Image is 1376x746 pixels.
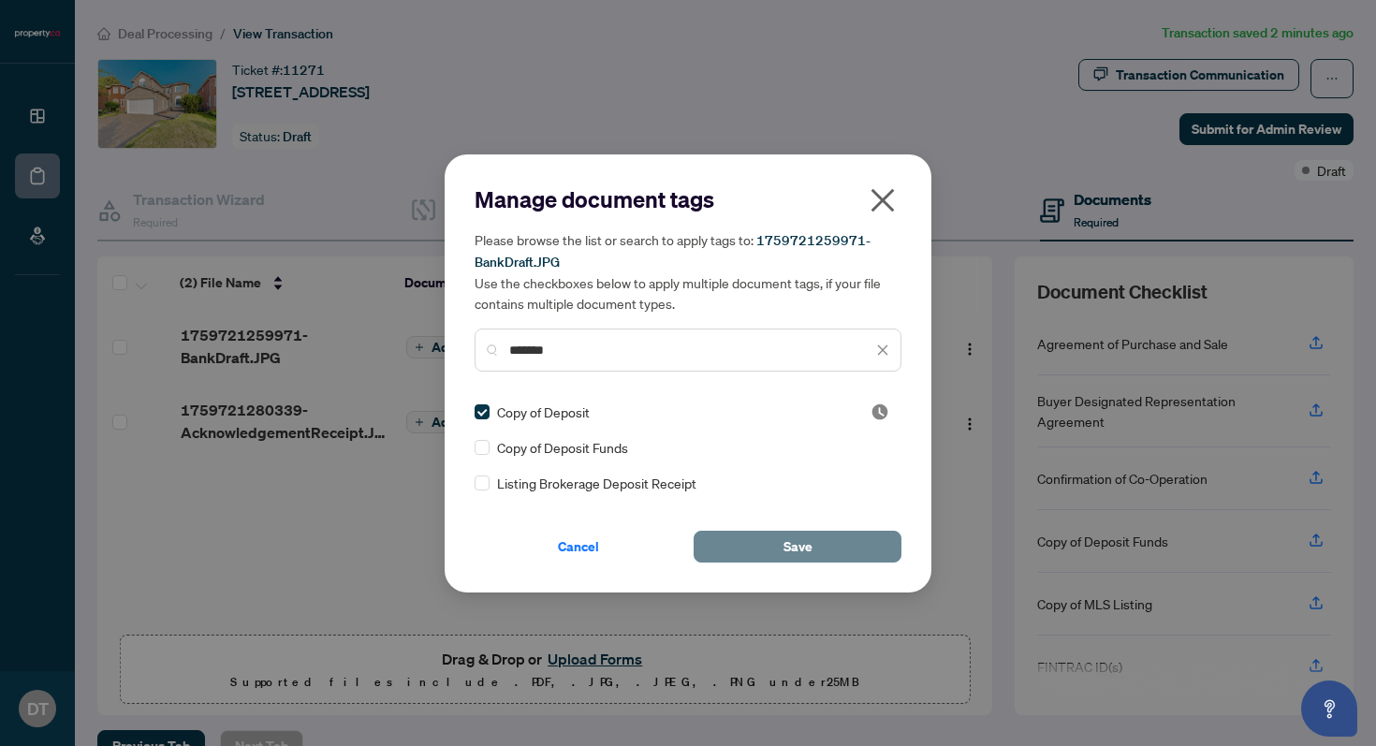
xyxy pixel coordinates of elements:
[497,437,628,458] span: Copy of Deposit Funds
[694,531,901,563] button: Save
[558,532,599,562] span: Cancel
[497,402,590,422] span: Copy of Deposit
[1301,680,1357,737] button: Open asap
[876,344,889,357] span: close
[783,532,812,562] span: Save
[871,402,889,421] img: status
[475,184,901,214] h2: Manage document tags
[475,531,682,563] button: Cancel
[475,229,901,314] h5: Please browse the list or search to apply tags to: Use the checkboxes below to apply multiple doc...
[475,232,871,271] span: 1759721259971-BankDraft.JPG
[497,473,696,493] span: Listing Brokerage Deposit Receipt
[871,402,889,421] span: Pending Review
[868,185,898,215] span: close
